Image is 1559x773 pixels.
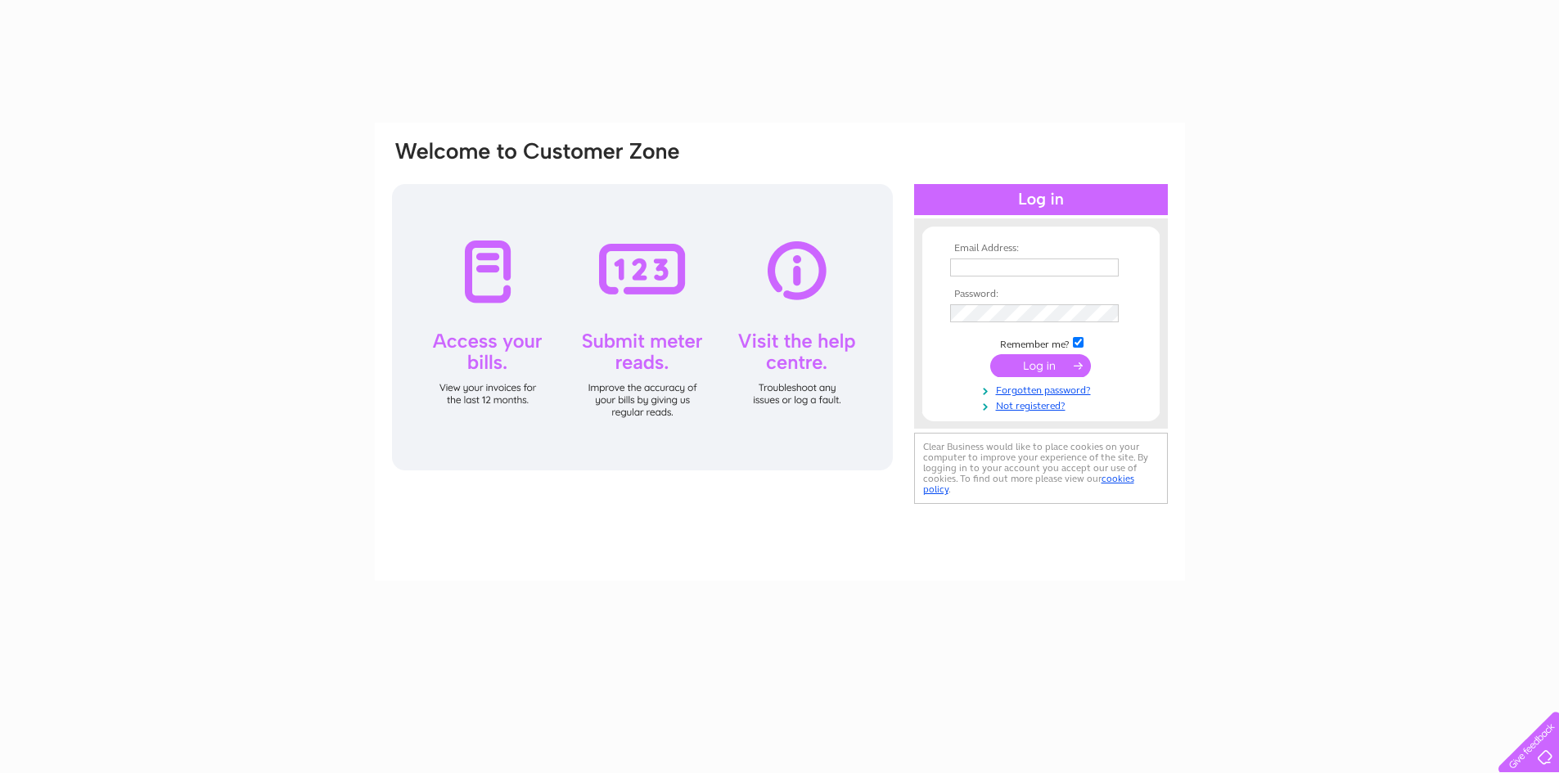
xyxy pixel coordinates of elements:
[950,397,1136,412] a: Not registered?
[914,433,1168,504] div: Clear Business would like to place cookies on your computer to improve your experience of the sit...
[990,354,1091,377] input: Submit
[946,243,1136,254] th: Email Address:
[946,289,1136,300] th: Password:
[923,473,1134,495] a: cookies policy
[950,381,1136,397] a: Forgotten password?
[946,335,1136,351] td: Remember me?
